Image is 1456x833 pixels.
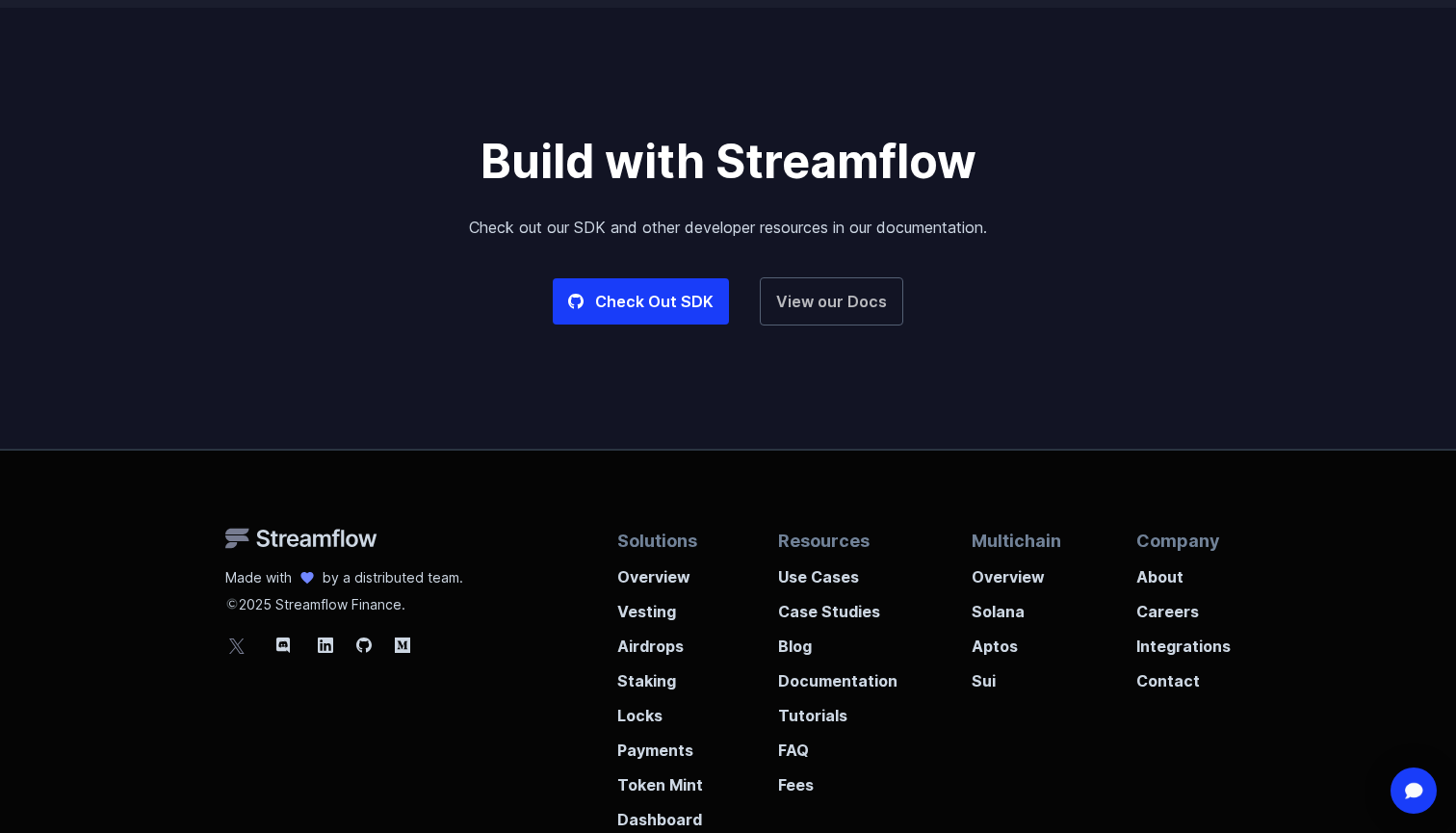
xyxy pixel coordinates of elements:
a: Staking [617,658,703,692]
a: Fees [778,762,897,796]
p: Check out our SDK and other developer resources in our documentation. [266,216,1190,239]
p: by a distributed team. [323,568,463,587]
a: Documentation [778,658,897,692]
p: Solutions [617,528,703,554]
a: Tutorials [778,692,897,727]
a: About [1136,554,1231,588]
p: Made with [225,568,292,587]
p: 2025 Streamflow Finance. [225,587,463,614]
a: Airdrops [617,623,703,658]
a: View our Docs [760,277,903,325]
img: Streamflow Logo [225,528,377,549]
p: Company [1136,528,1231,554]
a: Contact [1136,658,1231,692]
a: Solana [972,588,1061,623]
a: Sui [972,658,1061,692]
a: Payments [617,727,703,762]
h2: Build with Streamflow [179,8,1277,193]
a: Vesting [617,588,703,623]
a: Use Cases [778,554,897,588]
a: Dashboard [617,796,703,831]
a: Blog [778,623,897,658]
a: Case Studies [778,588,897,623]
p: Multichain [972,528,1061,554]
div: Open Intercom Messenger [1391,768,1437,814]
a: Careers [1136,588,1231,623]
a: Overview [617,554,703,588]
a: Integrations [1136,623,1231,658]
a: Locks [617,692,703,727]
a: Check Out SDK [553,278,729,325]
a: Token Mint [617,762,703,796]
a: Aptos [972,623,1061,658]
a: Overview [972,554,1061,588]
p: Resources [778,528,897,554]
a: FAQ [778,727,897,762]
